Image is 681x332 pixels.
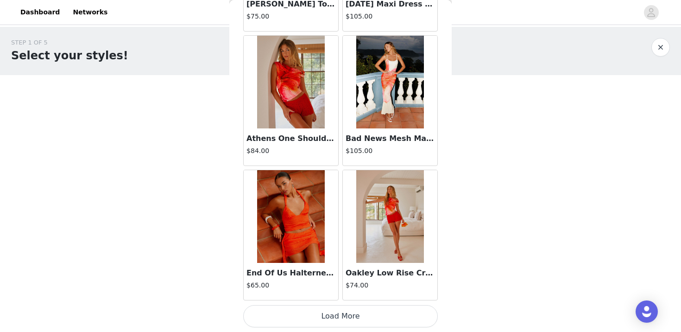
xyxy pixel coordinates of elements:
h4: $105.00 [346,12,435,21]
h4: $74.00 [346,281,435,290]
button: Load More [243,305,438,327]
div: avatar [647,5,656,20]
h1: Select your styles! [11,47,128,64]
h4: $105.00 [346,146,435,156]
h3: Bad News Mesh Maxi Dress - Yellow Floral [346,133,435,144]
h4: $65.00 [246,281,335,290]
img: Oakley Low Rise Crochet Mini Shorts - Red [356,170,423,263]
a: Networks [67,2,113,23]
h4: $84.00 [246,146,335,156]
h4: $75.00 [246,12,335,21]
h3: Oakley Low Rise Crochet Mini Shorts - Red [346,268,435,279]
img: End Of Us Halterneck Top - Orange [257,170,324,263]
h3: Athens One Shoulder Top - Floral [246,133,335,144]
div: Open Intercom Messenger [636,300,658,323]
a: Dashboard [15,2,65,23]
h3: End Of Us Halterneck Top - Orange [246,268,335,279]
img: Athens One Shoulder Top - Floral [257,36,324,128]
img: Bad News Mesh Maxi Dress - Yellow Floral [356,36,423,128]
div: STEP 1 OF 5 [11,38,128,47]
